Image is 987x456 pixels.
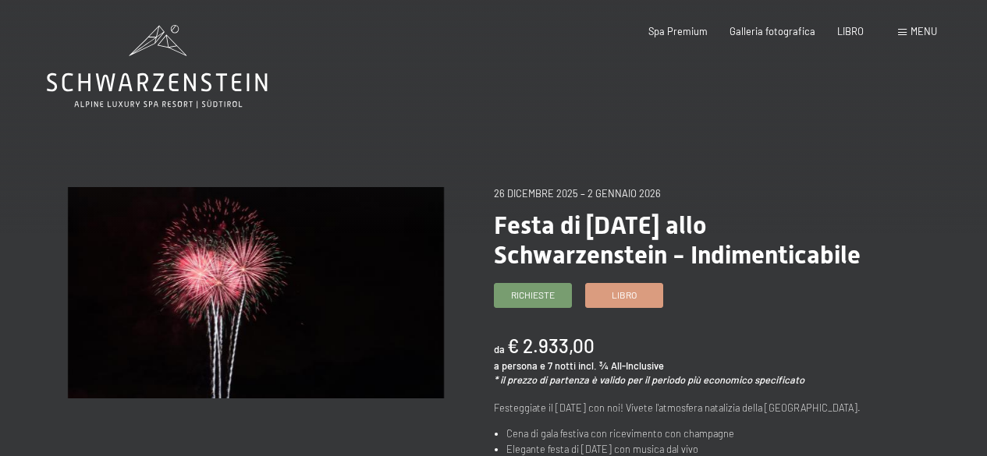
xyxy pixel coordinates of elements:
[494,210,861,270] font: Festa di [DATE] allo Schwarzenstein - Indimenticabile
[911,25,937,37] font: menu
[730,25,815,37] a: Galleria fotografica
[612,289,637,300] font: Libro
[494,187,661,200] font: 26 dicembre 2025 – 2 gennaio 2026
[837,25,864,37] a: LIBRO
[494,359,545,372] font: a persona e
[507,334,595,357] font: € 2.933,00
[578,359,664,372] font: incl. ¾ All-Inclusive
[511,289,555,300] font: Richieste
[495,284,571,307] a: Richieste
[494,401,861,414] font: Festeggiate il [DATE] con noi! Vivete l'atmosfera natalizia della [GEOGRAPHIC_DATA].
[494,343,505,355] font: da
[586,284,662,307] a: Libro
[494,373,804,386] font: * il prezzo di partenza è valido per il periodo più economico specificato
[506,427,734,440] font: Cena di gala festiva con ricevimento con champagne
[648,25,708,37] a: Spa Premium
[506,443,698,455] font: Elegante festa di [DATE] con musica dal vivo
[68,187,444,398] img: Festa di Capodanno allo Schwarzenstein - Indimenticabile
[548,359,576,372] font: 7 notti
